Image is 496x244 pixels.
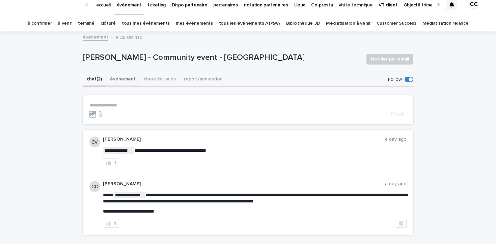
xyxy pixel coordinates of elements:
[219,16,280,31] a: tous les événements ATAWA
[377,16,416,31] a: Customer Success
[176,16,213,31] a: mes événements
[103,158,119,167] button: 1
[83,73,106,87] button: chat (2)
[103,219,119,228] button: 1
[103,181,385,187] p: [PERSON_NAME]
[122,16,170,31] a: tous mes événements
[103,137,385,142] p: [PERSON_NAME]
[78,16,94,31] a: terminé
[391,111,404,117] span: Post
[106,73,140,87] button: événement
[180,73,227,87] button: report/annulation
[140,73,180,87] button: checklist sales
[101,16,116,31] a: clôturé
[388,111,407,117] button: Post
[326,16,370,31] a: Médiatisation à venir
[388,77,402,82] p: Follow
[114,221,116,226] div: 1
[366,54,413,65] button: Notifier par email
[385,137,407,142] p: a day ago
[422,16,469,31] a: Médiatisation relance
[286,16,320,31] a: Bibliothèque 3D
[385,181,407,187] p: a day ago
[114,161,116,165] div: 1
[58,16,72,31] a: à venir
[83,53,361,63] p: [PERSON_NAME] - Community event - [GEOGRAPHIC_DATA]
[396,219,407,228] button: Delete post
[371,56,409,63] span: Notifier par email
[116,33,142,41] p: R 25 08 410
[83,33,108,41] a: événement
[28,16,52,31] a: à confirmer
